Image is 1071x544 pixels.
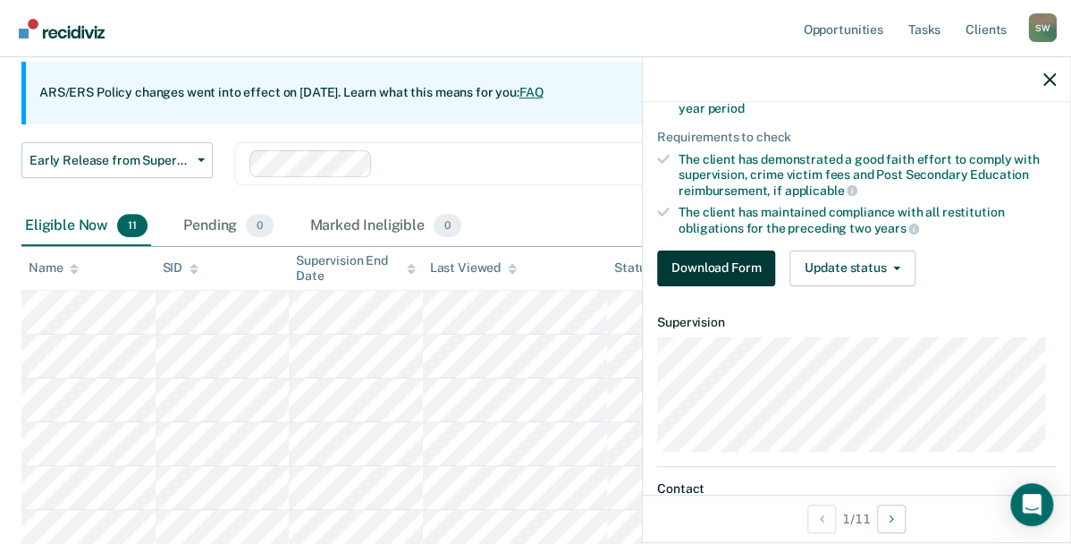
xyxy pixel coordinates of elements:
[29,260,79,276] div: Name
[434,214,461,237] span: 0
[1010,483,1053,526] div: Open Intercom Messenger
[657,251,782,286] a: Navigate to form link
[643,495,1070,542] div: 1 / 11
[679,152,1056,198] div: The client has demonstrated a good faith effort to comply with supervision, crime victim fees and...
[30,153,190,168] span: Early Release from Supervision
[306,207,465,246] div: Marked Ineligible
[19,19,105,38] img: Recidiviz
[807,505,836,533] button: Previous Opportunity
[21,207,151,246] div: Eligible Now
[873,221,919,235] span: years
[657,130,1056,145] div: Requirements to check
[117,214,148,237] span: 11
[296,253,416,284] div: Supervision End Date
[614,260,653,276] div: Status
[430,260,517,276] div: Last Viewed
[707,101,744,115] span: period
[39,84,544,102] p: ARS/ERS Policy changes went into effect on [DATE]. Learn what this means for you:
[163,260,199,276] div: SID
[519,85,544,99] a: FAQ
[180,207,277,246] div: Pending
[785,183,857,198] span: applicable
[789,251,915,286] button: Update status
[1028,13,1057,42] button: Profile dropdown button
[657,251,775,286] button: Download Form
[657,481,1056,497] dt: Contact
[877,505,906,533] button: Next Opportunity
[246,214,274,237] span: 0
[657,315,1056,330] dt: Supervision
[679,205,1056,235] div: The client has maintained compliance with all restitution obligations for the preceding two
[1028,13,1057,42] div: S W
